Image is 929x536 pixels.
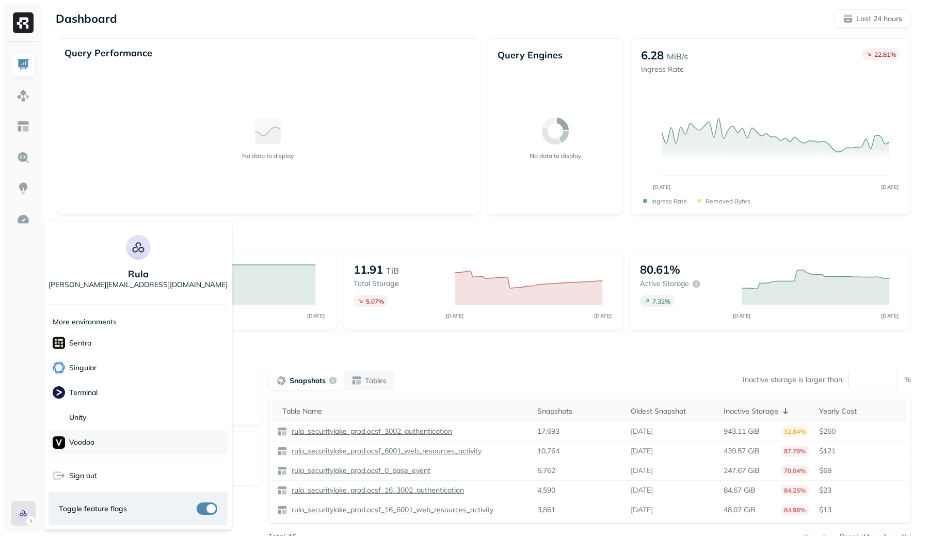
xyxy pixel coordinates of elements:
[53,317,117,327] p: More environments
[69,338,91,348] p: Sentra
[53,386,65,399] img: Terminal
[49,280,228,290] p: [PERSON_NAME][EMAIL_ADDRESS][DOMAIN_NAME]
[69,388,98,398] p: Terminal
[53,411,65,424] img: Unity
[69,363,97,373] p: Singular
[53,337,65,349] img: Sentra
[59,504,127,514] span: Toggle feature flags
[69,413,86,422] p: Unity
[53,361,65,374] img: Singular
[69,437,94,447] p: Voodoo
[69,471,97,481] span: Sign out
[126,235,151,260] img: Rula
[53,436,65,449] img: Voodoo
[128,268,149,280] p: Rula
